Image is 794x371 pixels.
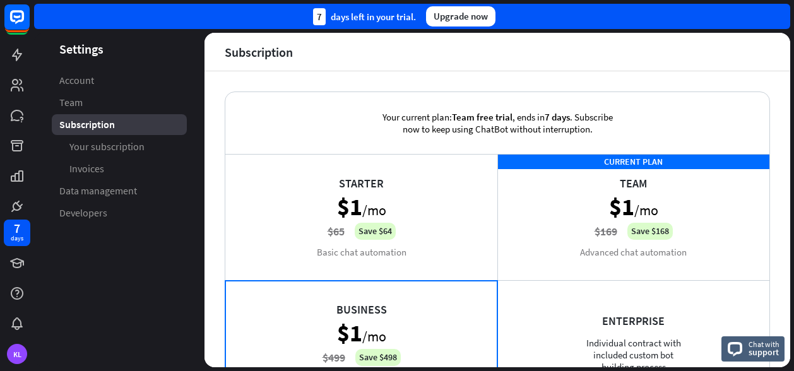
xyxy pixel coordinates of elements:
[426,6,495,26] div: Upgrade now
[52,180,187,201] a: Data management
[4,220,30,246] a: 7 days
[545,111,570,123] span: 7 days
[52,70,187,91] a: Account
[59,96,83,109] span: Team
[59,184,137,197] span: Data management
[59,206,107,220] span: Developers
[69,162,104,175] span: Invoices
[59,74,94,87] span: Account
[59,118,115,131] span: Subscription
[14,223,20,234] div: 7
[362,92,633,154] div: Your current plan: , ends in . Subscribe now to keep using ChatBot without interruption.
[225,45,293,59] div: Subscription
[313,8,326,25] div: 7
[749,338,779,350] span: Chat with
[313,8,416,25] div: days left in your trial.
[34,40,204,57] header: Settings
[52,136,187,157] a: Your subscription
[52,203,187,223] a: Developers
[749,346,779,358] span: support
[11,234,23,243] div: days
[7,344,27,364] div: KL
[52,92,187,113] a: Team
[452,111,513,123] span: Team free trial
[10,5,48,43] button: Open LiveChat chat widget
[52,158,187,179] a: Invoices
[69,140,145,153] span: Your subscription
